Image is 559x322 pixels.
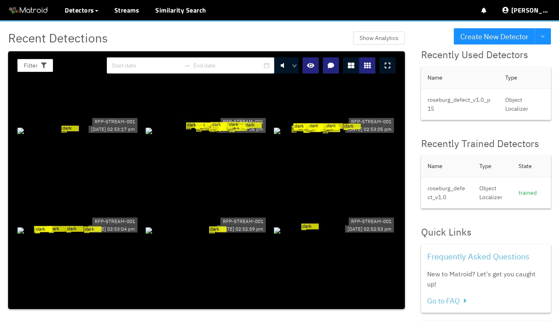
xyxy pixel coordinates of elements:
[473,155,512,177] th: Type
[217,225,266,233] div: [DATE] 02:52:59 pm
[92,118,138,126] div: RFP-STREAM-001
[66,226,84,232] span: dark circular defect on wood panel
[308,123,326,129] span: dark circular defect on wood panel
[345,225,394,233] div: [DATE] 02:52:53 pm
[421,155,473,177] th: Name
[326,123,343,129] span: dark circular defect on wood panel
[184,62,190,69] span: swap-right
[349,217,394,225] div: RFP-STREAM-001
[343,124,361,129] span: dark circular defect on wood panel
[92,217,138,225] div: RFP-STREAM-001
[353,32,405,44] button: Show Analytics
[193,61,262,70] input: End date
[84,226,102,232] span: dark circular defect on wood panel
[499,89,551,120] td: Object Localizer
[89,225,138,233] div: [DATE] 02:53:04 pm
[512,155,551,177] th: State
[421,89,499,120] td: roseburg_defect_v1.0_p15
[535,28,551,44] button: down
[220,118,266,126] div: RFP-STREAM-001
[301,223,319,229] span: dark circular defect on wood panel
[519,188,544,197] div: trained
[541,34,545,39] span: down
[421,177,473,208] td: roseburg_defect_v1.0
[460,31,529,42] span: Create New Detector
[229,125,247,131] span: dark circular defect on wood panel
[8,28,108,47] span: Recent Detections
[184,62,190,69] span: to
[421,67,499,89] th: Name
[293,123,311,129] span: dark circular defect on wood panel
[186,122,203,128] span: dark circular defect on wood panel
[499,67,551,89] th: Type
[349,118,394,126] div: RFP-STREAM-001
[427,250,545,263] div: Frequently Asked Questions
[454,28,535,44] button: Create New Detector
[427,295,545,307] div: Go to FAQ
[220,217,266,225] div: RFP-STREAM-001
[244,122,262,128] span: dark circular defect on wood panel
[209,124,226,130] span: dark circular defect on wood panel
[155,5,206,15] a: Similarity Search
[473,177,512,208] td: Object Localizer
[360,34,398,42] span: Show Analytics
[209,227,227,232] span: dark circular defect on wood panel
[228,122,246,128] span: dark circular defect on wood panel
[24,61,38,70] span: Filter
[292,126,309,131] span: dark circular defect on wood panel
[421,47,551,63] div: Recently Used Detectors
[112,61,180,70] input: Start date
[89,126,138,133] div: [DATE] 02:53:17 pm
[294,124,311,129] span: dark circular defect on wood panel
[421,136,551,152] div: Recently Trained Detectors
[427,269,545,289] div: New to Matroid? Let's get you caught up!
[35,227,53,232] span: dark circular defect on wood panel
[49,226,66,232] span: dark circular defect on wood panel
[114,5,140,15] a: Streams
[210,123,227,128] span: dark circular defect on wood panel
[34,226,51,232] span: dark circular defect on wood panel
[421,225,551,240] div: Quick Links
[17,59,53,72] button: Filter
[345,126,394,133] div: [DATE] 02:53:05 pm
[292,63,297,68] span: down
[61,126,79,131] span: dark circular defect on wood panel
[8,4,49,17] img: Matroid logo
[65,5,94,15] span: Detectors
[211,122,228,128] span: dark circular defect on wood panel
